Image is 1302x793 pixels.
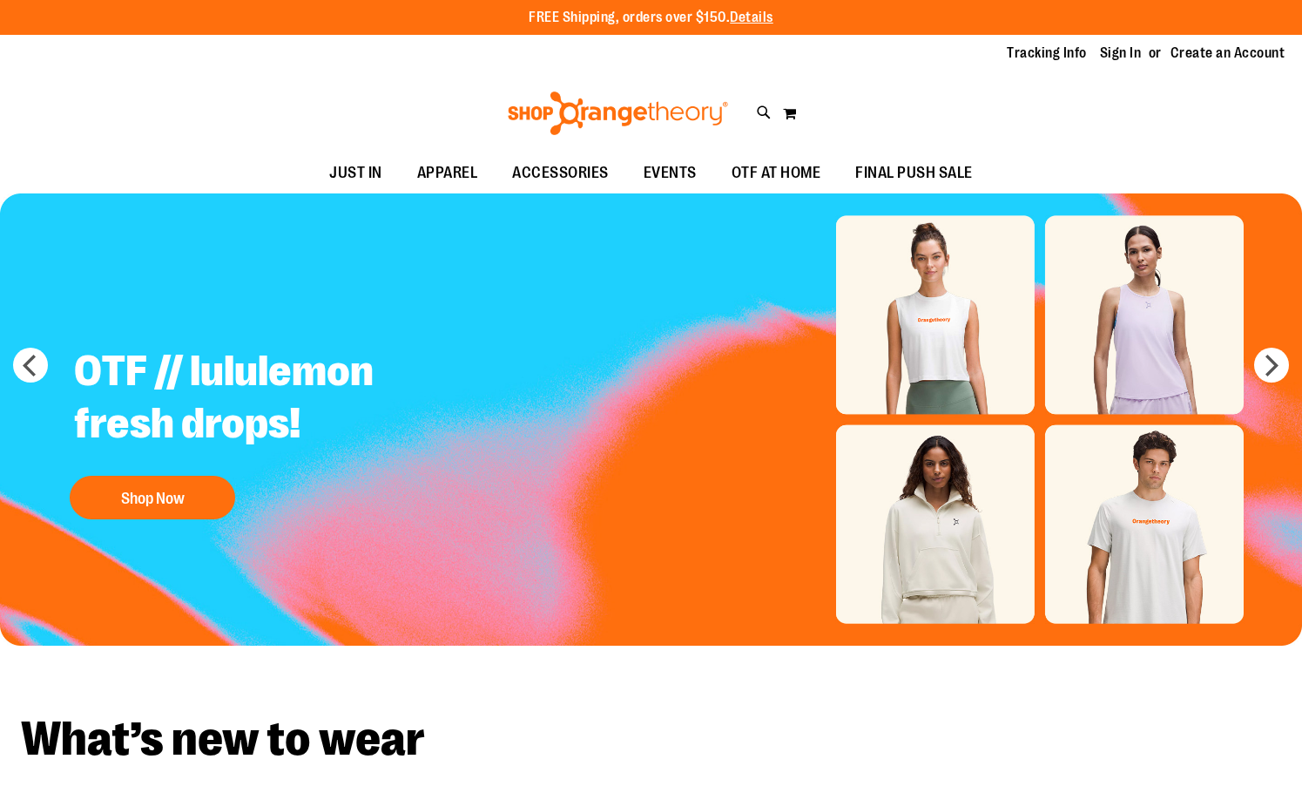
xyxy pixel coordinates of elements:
[505,91,731,135] img: Shop Orangetheory
[855,153,973,193] span: FINAL PUSH SALE
[61,332,494,467] h2: OTF // lululemon fresh drops!
[1007,44,1087,63] a: Tracking Info
[61,332,494,528] a: OTF // lululemon fresh drops! Shop Now
[732,153,821,193] span: OTF AT HOME
[644,153,697,193] span: EVENTS
[21,715,1281,763] h2: What’s new to wear
[512,153,609,193] span: ACCESSORIES
[13,348,48,383] button: prev
[1100,44,1142,63] a: Sign In
[1254,348,1289,383] button: next
[529,8,773,28] p: FREE Shipping, orders over $150.
[1170,44,1285,63] a: Create an Account
[329,153,382,193] span: JUST IN
[730,10,773,25] a: Details
[417,153,478,193] span: APPAREL
[70,476,235,519] button: Shop Now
